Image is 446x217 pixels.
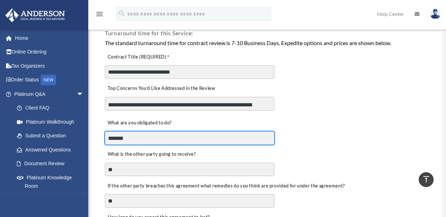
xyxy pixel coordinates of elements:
i: search [118,10,126,17]
label: Contract Title (REQUIRED) [105,52,176,62]
div: NEW [41,75,56,85]
a: Tax Organizers [5,59,94,73]
label: What is the other party going to receive? [105,150,198,160]
a: Submit a Question [10,129,94,143]
a: Tax & Bookkeeping Packages [10,193,94,216]
a: Platinum Knowledge Room [10,170,94,193]
img: User Pic [430,9,441,19]
i: menu [95,10,104,18]
span: arrow_drop_down [77,87,91,101]
a: Platinum Walkthrough [10,115,94,129]
a: Document Review [10,157,91,171]
label: If the other party breaches this agreement what remedies do you think are provided for under the ... [105,181,347,191]
div: The standard turnaround time for contract review is 7-10 Business Days. Expedite options and pric... [105,38,428,48]
a: Order StatusNEW [5,73,94,87]
img: Anderson Advisors Platinum Portal [3,8,67,22]
i: vertical_align_top [422,175,430,184]
label: Top Concerns You’d Like Addressed in the Review [105,83,217,93]
label: What are you obligated to do? [105,118,176,128]
a: Client FAQ [10,101,94,115]
a: menu [95,12,104,18]
a: Home [5,31,94,45]
a: Online Ordering [5,45,94,59]
span: Turnaround time for this Service: [105,30,193,36]
a: Answered Questions [10,143,94,157]
a: Platinum Q&Aarrow_drop_down [5,87,94,101]
a: vertical_align_top [419,172,434,187]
